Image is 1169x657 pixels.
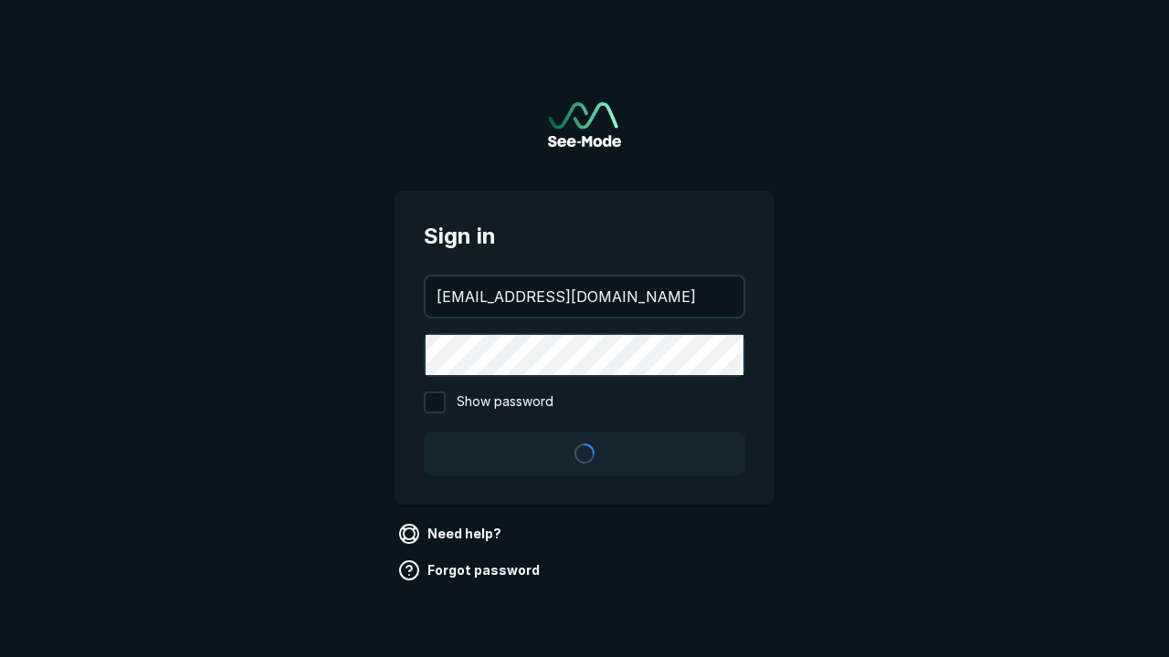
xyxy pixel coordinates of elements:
img: See-Mode Logo [548,102,621,147]
a: Need help? [395,519,509,548]
span: Show password [457,391,553,413]
input: your@email.com [426,276,743,317]
span: Sign in [424,220,745,253]
a: Go to sign in [548,102,621,147]
a: Forgot password [395,556,547,585]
